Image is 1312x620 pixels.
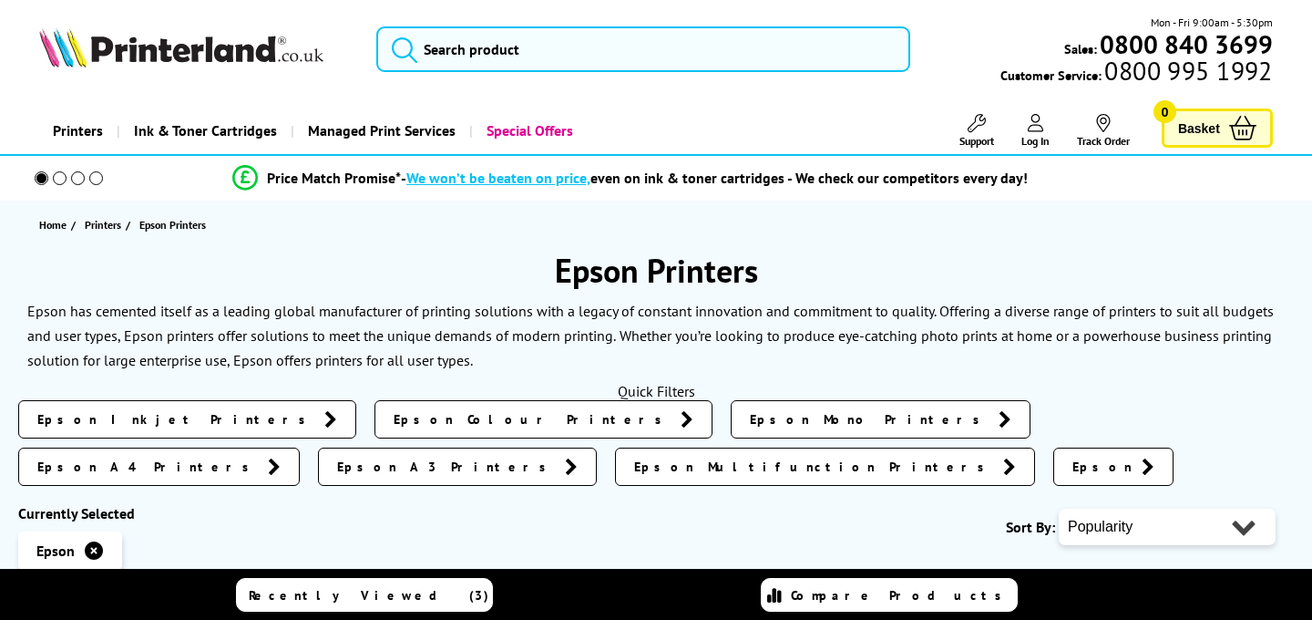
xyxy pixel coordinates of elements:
span: Ink & Toner Cartridges [134,108,277,154]
p: Epson has cemented itself as a leading global manufacturer of printing solutions with a legacy of... [27,302,1274,345]
span: 0800 995 1992 [1102,62,1272,79]
span: Recently Viewed (3) [249,587,489,604]
span: Epson A3 Printers [337,458,556,476]
span: Epson Inkjet Printers [37,410,315,429]
span: Price Match Promise* [267,169,401,187]
span: Basket [1178,116,1220,140]
span: Sales: [1064,40,1097,57]
div: Quick Filters [18,382,1294,400]
a: Ink & Toner Cartridges [117,108,291,154]
span: Epson Multifunction Printers [634,458,994,476]
a: Printerland Logo [39,27,354,71]
span: Epson [1072,458,1133,476]
p: Whether you’re looking to produce eye-catching photo prints at home or a powerhouse business prin... [27,326,1272,369]
a: Compare Products [761,578,1018,612]
span: Epson A4 Printers [37,458,259,476]
span: Log In [1021,134,1050,148]
div: Currently Selected [18,504,286,522]
span: Epson Mono Printers [750,410,989,429]
h1: Epson Printers [18,249,1294,292]
a: Basket 0 [1162,108,1273,148]
span: Compare Products [791,587,1011,604]
a: Log In [1021,114,1050,148]
a: Managed Print Services [291,108,469,154]
a: Support [959,114,994,148]
div: - even on ink & toner cartridges - We check our competitors every day! [401,169,1028,187]
span: Epson Printers [139,218,206,232]
b: 0800 840 3699 [1100,27,1273,61]
span: We won’t be beaten on price, [406,169,590,187]
span: Customer Service: [1000,62,1272,84]
a: Printers [85,215,126,234]
span: Support [959,134,994,148]
a: Home [39,215,71,234]
a: Epson A4 Printers [18,448,300,486]
a: 0800 840 3699 [1097,36,1273,53]
a: Epson Mono Printers [731,400,1030,439]
a: Track Order [1077,114,1130,148]
span: Epson Colour Printers [394,410,671,429]
a: Epson Inkjet Printers [18,400,356,439]
span: 0 [1153,100,1176,123]
a: Recently Viewed (3) [236,578,493,612]
a: Printers [39,108,117,154]
li: modal_Promise [9,162,1251,194]
img: Printerland Logo [39,27,323,67]
span: Mon - Fri 9:00am - 5:30pm [1151,14,1273,31]
a: Epson Colour Printers [374,400,712,439]
span: Epson [36,542,75,560]
span: Printers [85,215,121,234]
a: Epson Multifunction Printers [615,448,1035,486]
a: Epson [1053,448,1174,486]
input: Search product [376,26,909,72]
a: Epson A3 Printers [318,448,597,486]
a: Special Offers [469,108,587,154]
span: Sort By: [1006,518,1055,536]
